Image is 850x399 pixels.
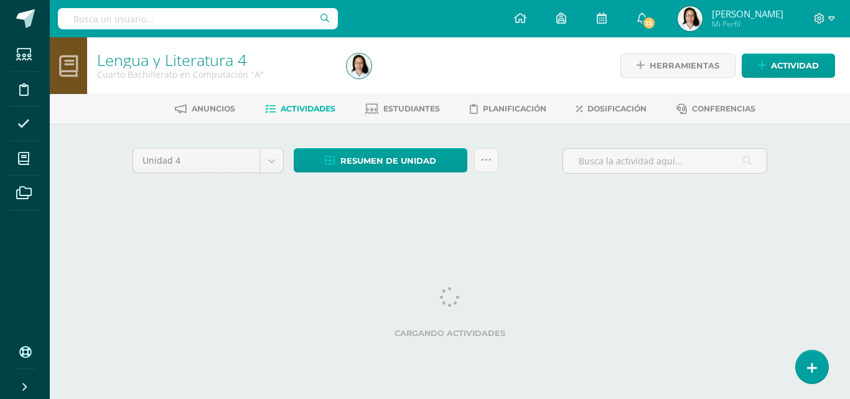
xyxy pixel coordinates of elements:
[483,104,546,113] span: Planificación
[470,99,546,119] a: Planificación
[383,104,440,113] span: Estudiantes
[192,104,235,113] span: Anuncios
[142,149,250,172] span: Unidad 4
[712,7,783,20] span: [PERSON_NAME]
[676,99,755,119] a: Conferencias
[563,149,767,173] input: Busca la actividad aquí...
[742,54,835,78] a: Actividad
[265,99,335,119] a: Actividades
[97,51,332,68] h1: Lengua y Literatura 4
[771,54,819,77] span: Actividad
[133,149,283,172] a: Unidad 4
[587,104,647,113] span: Dosificación
[97,49,246,70] a: Lengua y Literatura 4
[642,16,656,30] span: 12
[678,6,703,31] img: ca27ee99a5e383e10a9848c724bb2d7d.png
[175,99,235,119] a: Anuncios
[294,148,467,172] a: Resumen de unidad
[712,19,783,29] span: Mi Perfil
[97,68,332,80] div: Cuarto Bachillerato en Computación 'A'
[133,329,767,338] label: Cargando actividades
[650,54,719,77] span: Herramientas
[340,149,436,172] span: Resumen de unidad
[365,99,440,119] a: Estudiantes
[347,54,371,78] img: ca27ee99a5e383e10a9848c724bb2d7d.png
[281,104,335,113] span: Actividades
[692,104,755,113] span: Conferencias
[58,8,338,29] input: Busca un usuario...
[576,99,647,119] a: Dosificación
[620,54,736,78] a: Herramientas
